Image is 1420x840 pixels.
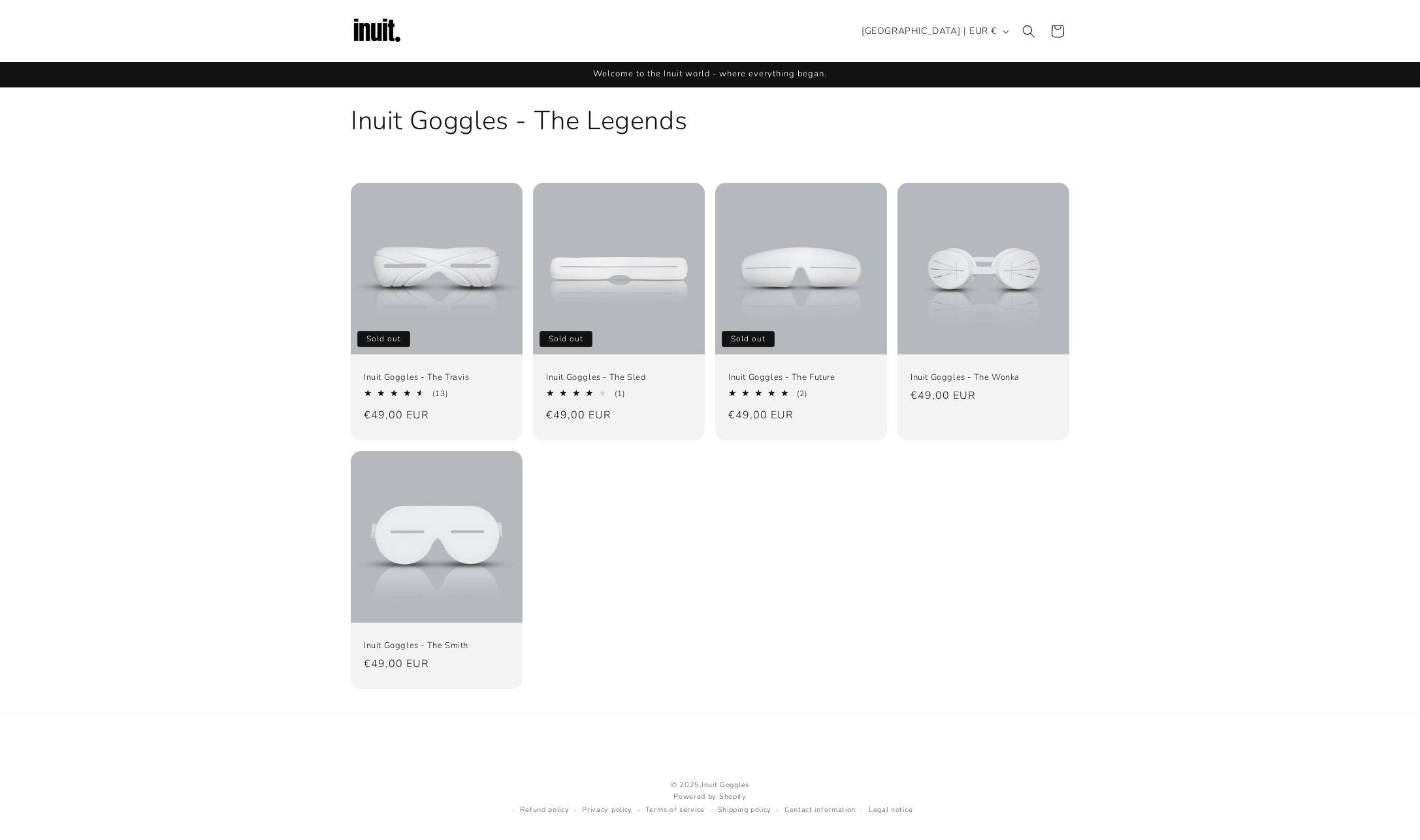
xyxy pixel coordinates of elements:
[673,792,747,801] a: Powered by Shopify
[784,804,856,817] a: Contact information
[593,68,827,80] span: Welcome to the Inuit world - where everything began.
[702,780,749,790] a: Inuit Goggles
[1014,17,1043,46] summary: Search
[854,19,1014,44] button: [GEOGRAPHIC_DATA] | EUR €
[351,5,403,57] img: Inuit Logo
[728,372,874,383] a: Inuit Goggles - The Future
[718,804,772,817] a: Shipping policy
[582,804,632,817] a: Privacy policy
[364,372,509,383] a: Inuit Goggles - The Travis
[546,372,692,383] a: Inuit Goggles - The Sled
[508,779,913,792] small: © 2025,
[351,104,1069,138] h1: Inuit Goggles - The Legends
[869,804,912,817] a: Legal notice
[645,804,705,817] a: Terms of service
[364,640,509,651] a: Inuit Goggles - The Smith
[911,372,1056,383] a: Inuit Goggles - The Wonka
[520,804,569,817] a: Refund policy
[351,62,1069,87] div: Announcement
[862,24,997,38] span: [GEOGRAPHIC_DATA] | EUR €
